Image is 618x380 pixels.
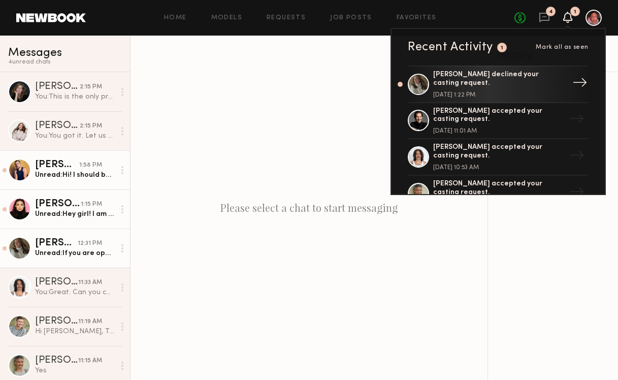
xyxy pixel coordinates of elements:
div: [PERSON_NAME] [35,121,80,131]
div: [PERSON_NAME] [35,277,78,288]
div: Please select a chat to start messaging [131,36,487,380]
span: Mark all as seen [536,44,589,50]
a: Home [164,15,187,21]
div: 2:15 PM [80,121,102,131]
div: Unread: Hi! I should be able to make that. Probably around 1pm. Just so I know, what is the plann... [35,170,115,180]
div: 1 [574,9,576,15]
a: Job Posts [330,15,372,21]
div: [PERSON_NAME] accepted your casting request. [433,143,565,161]
div: [PERSON_NAME] [35,356,78,366]
div: Unread: Hey girl! I am out of town right now and only flying in for bookings. Super happy to do a... [35,209,115,219]
div: [PERSON_NAME] accepted your casting request. [433,180,565,197]
div: [PERSON_NAME] [35,160,79,170]
a: [PERSON_NAME] accepted your casting request.→ [408,176,589,212]
div: 4 [549,9,553,15]
div: [DATE] 1:22 PM [433,92,565,98]
a: Favorites [397,15,437,21]
a: 4 [539,12,550,24]
a: Requests [267,15,306,21]
div: Unread: If you are open to a Zoom casting, let me know. Thank you! [35,248,115,258]
div: Hi [PERSON_NAME], Thank you, it looks like a great casting for me. I’m in [GEOGRAPHIC_DATA][PERSO... [35,327,115,336]
div: Recent Activity [408,41,493,53]
div: You: This is the only product that this model will use. As far as I know, it washes out after use... [35,92,115,102]
div: → [568,71,592,98]
div: 11:15 AM [78,356,102,366]
div: [DATE] 11:01 AM [433,128,565,134]
a: [PERSON_NAME] declined your casting request.[DATE] 1:22 PM→ [408,66,589,103]
div: [PERSON_NAME] [35,82,80,92]
a: [PERSON_NAME] accepted your casting request.[DATE] 10:53 AM→ [408,139,589,176]
div: 2:15 PM [80,82,102,92]
a: Models [211,15,242,21]
div: 1 [501,45,504,51]
div: → [565,144,589,170]
div: 11:19 AM [78,317,102,327]
div: [PERSON_NAME] [35,199,81,209]
div: Yes [35,366,115,375]
div: → [565,107,589,134]
div: [DATE] 10:53 AM [433,165,565,171]
div: 12:31 PM [78,239,102,248]
div: → [565,180,589,207]
span: Messages [8,47,62,59]
div: 1:15 PM [81,200,102,209]
div: [PERSON_NAME] declined your casting request. [433,71,565,88]
div: You: You got it. Let us know! [35,131,115,141]
a: [PERSON_NAME] accepted your casting request.[DATE] 11:01 AM→ [408,103,589,140]
div: 1:58 PM [79,161,102,170]
div: You: Great. Can you come in at 11:30a? [35,288,115,297]
div: [PERSON_NAME] accepted your casting request. [433,107,565,124]
div: [PERSON_NAME] [35,238,78,248]
div: [PERSON_NAME] [35,316,78,327]
div: 11:33 AM [78,278,102,288]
